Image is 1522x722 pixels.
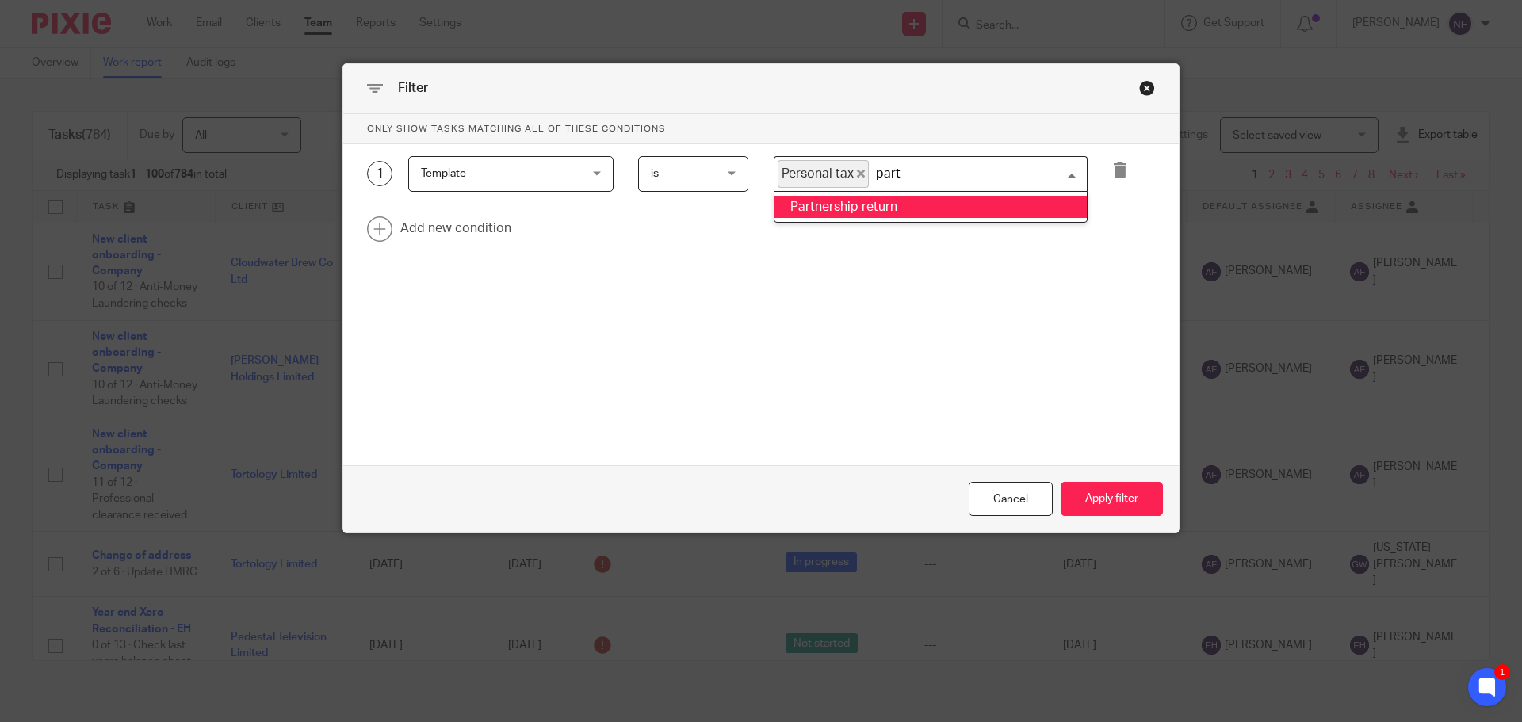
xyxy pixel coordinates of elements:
button: Apply filter [1061,482,1163,516]
input: Search for option [870,160,1078,188]
div: Close this dialog window [1139,80,1155,96]
button: Deselect Personal tax [857,170,865,178]
span: Personal tax [778,160,869,188]
span: Filter [398,82,428,94]
div: Close this dialog window [969,482,1053,516]
div: 1 [1494,664,1510,680]
span: Template [421,168,466,179]
span: is [651,168,659,179]
li: Partnership return [774,196,1087,219]
p: Only show tasks matching all of these conditions [343,114,1179,144]
div: Search for option [774,156,1088,192]
div: 1 [367,161,392,186]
